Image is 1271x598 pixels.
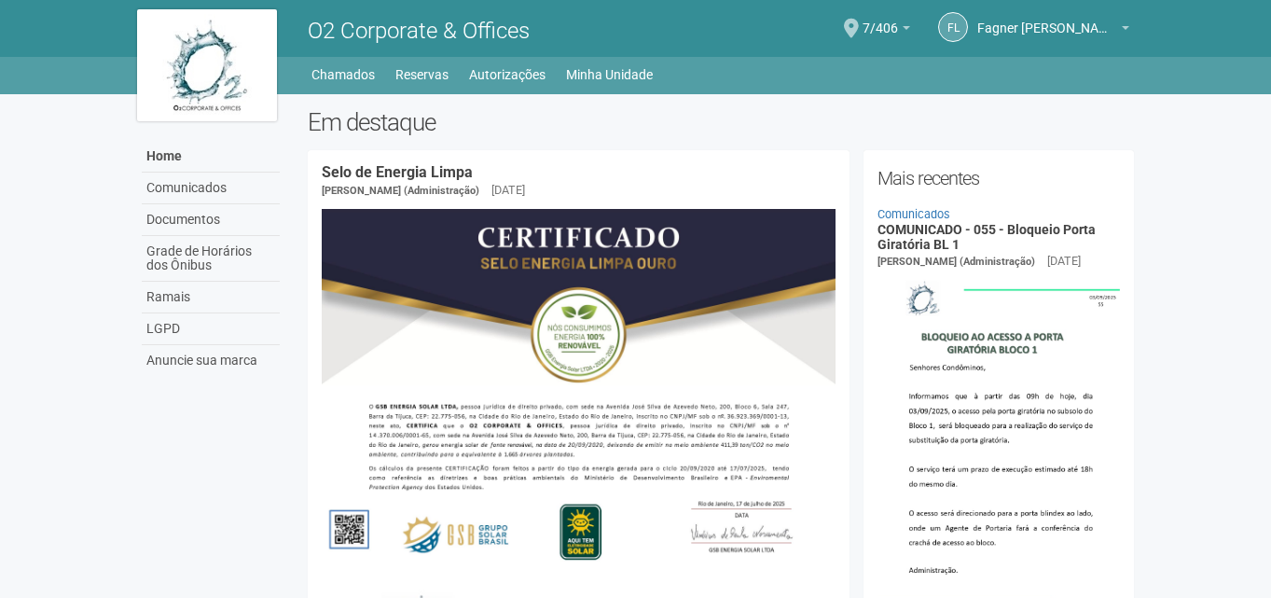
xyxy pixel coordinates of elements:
[938,12,968,42] a: FL
[877,222,1096,251] a: COMUNICADO - 055 - Bloqueio Porta Giratória BL 1
[322,209,836,573] img: COMUNICADO%20-%20054%20-%20Selo%20de%20Energia%20Limpa%20-%20P%C3%A1g.%202.jpg
[977,23,1129,38] a: Fagner [PERSON_NAME]
[142,282,280,313] a: Ramais
[395,62,449,88] a: Reservas
[566,62,653,88] a: Minha Unidade
[877,207,950,221] a: Comunicados
[142,173,280,204] a: Comunicados
[469,62,546,88] a: Autorizações
[142,204,280,236] a: Documentos
[877,256,1035,268] span: [PERSON_NAME] (Administração)
[491,182,525,199] div: [DATE]
[311,62,375,88] a: Chamados
[142,345,280,376] a: Anuncie sua marca
[308,108,1135,136] h2: Em destaque
[1047,253,1081,270] div: [DATE]
[863,3,898,35] span: 7/406
[877,164,1121,192] h2: Mais recentes
[322,163,473,181] a: Selo de Energia Limpa
[863,23,910,38] a: 7/406
[142,313,280,345] a: LGPD
[322,185,479,197] span: [PERSON_NAME] (Administração)
[142,236,280,282] a: Grade de Horários dos Ônibus
[977,3,1117,35] span: Fagner Luz
[308,18,530,44] span: O2 Corporate & Offices
[142,141,280,173] a: Home
[137,9,277,121] img: logo.jpg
